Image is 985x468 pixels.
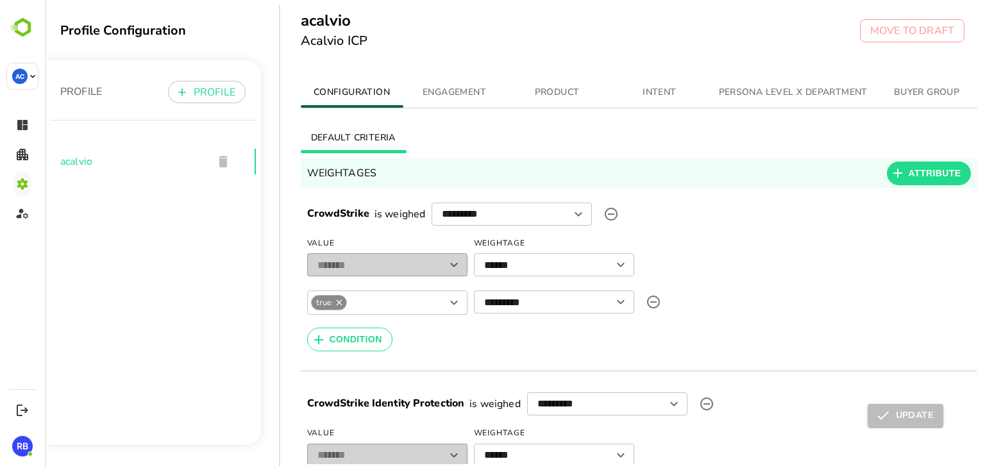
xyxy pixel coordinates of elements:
h5: acalvio [256,10,323,31]
button: Logout [13,401,31,419]
img: BambooboxLogoMark.f1c84d78b4c51b1a7b5f700c9845e183.svg [6,15,39,40]
button: CONDITION [262,328,348,351]
button: Open [567,256,585,274]
span: true [267,296,292,310]
p: MOVE TO DRAFT [825,23,909,38]
h6: CrowdStrike [262,206,324,222]
button: ATTRIBUTE [842,162,927,185]
span: acalvio [15,154,158,169]
div: RB [12,436,33,456]
p: PROFILE [149,85,190,100]
span: INTENT [571,85,659,101]
span: BUYER GROUP [838,85,925,101]
span: PERSONA LEVEL X DEPARTMENT [674,85,823,101]
h6: Acalvio ICP [256,31,323,51]
div: basic tabs example [256,122,933,153]
div: true [266,295,302,310]
span: Value [262,423,423,444]
span: Value [262,233,423,254]
span: ENGAGEMENT [366,85,453,101]
div: AC [12,69,28,84]
button: Open [567,446,585,464]
h6: CrowdStrike Identity Protection [262,396,420,412]
button: Open [620,395,638,413]
button: PROFILE [123,81,201,103]
button: DEFAULT CRITERIA [256,122,361,153]
div: simple tabs [256,77,933,108]
p: PROFILE [15,84,57,99]
button: Open [400,294,418,312]
span: Weightage [429,423,589,444]
span: Weightage [429,233,589,254]
label: upload picture [596,289,621,315]
div: Profile Configuration [15,22,216,39]
button: Open [567,293,585,311]
span: CONFIGURATION [264,85,351,101]
button: UPDATE [823,404,898,427]
button: MOVE TO DRAFT [815,19,920,42]
span: CONDITION [285,331,337,347]
p: is weighed [425,396,476,412]
p: is weighed [330,206,381,222]
h6: WEIGHTAGES [262,164,332,182]
label: upload picture [553,201,579,227]
button: Open [525,205,543,223]
div: acalvio [5,136,211,187]
span: PRODUCT [469,85,556,101]
span: ATTRIBUTE [864,165,916,181]
label: upload picture [649,391,675,417]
